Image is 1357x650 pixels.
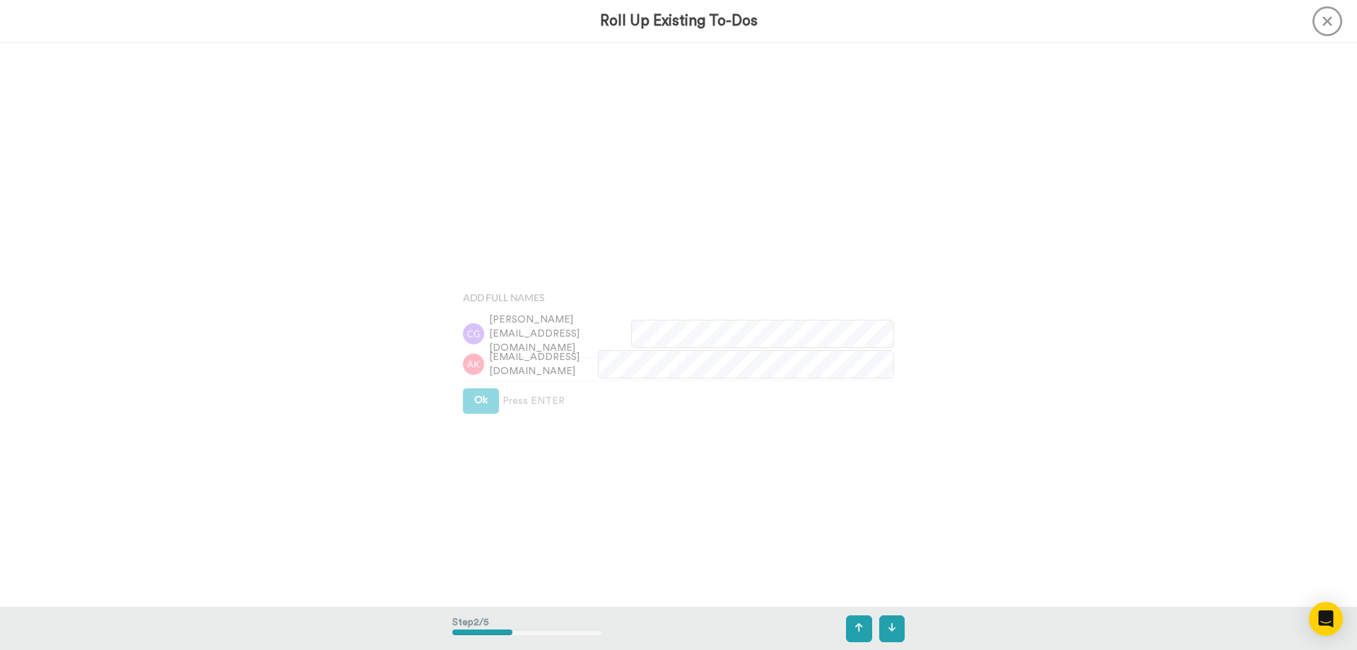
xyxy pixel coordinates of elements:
[463,354,484,375] img: ak.png
[503,394,565,408] span: Press ENTER
[463,292,894,303] h4: Add Full Names
[474,395,488,405] span: Ok
[1309,602,1343,636] div: Open Intercom Messenger
[489,313,631,355] span: [PERSON_NAME][EMAIL_ADDRESS][DOMAIN_NAME]
[600,13,758,29] h3: Roll Up Existing To-Dos
[452,608,603,649] div: Step 2 / 5
[463,388,499,414] button: Ok
[489,350,598,378] span: [EMAIL_ADDRESS][DOMAIN_NAME]
[463,323,484,344] img: cg.png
